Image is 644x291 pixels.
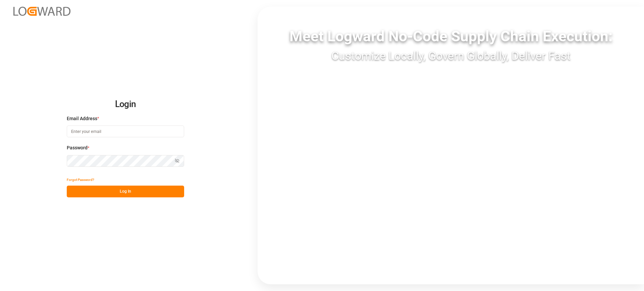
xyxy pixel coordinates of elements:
div: Customize Locally, Govern Globally, Deliver Fast [258,47,644,64]
span: Email Address [67,115,97,122]
div: Meet Logward No-Code Supply Chain Execution: [258,25,644,47]
button: Log In [67,186,184,197]
button: Forgot Password? [67,174,94,186]
input: Enter your email [67,126,184,137]
h2: Login [67,94,184,115]
span: Password [67,144,88,151]
img: Logward_new_orange.png [13,7,70,16]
